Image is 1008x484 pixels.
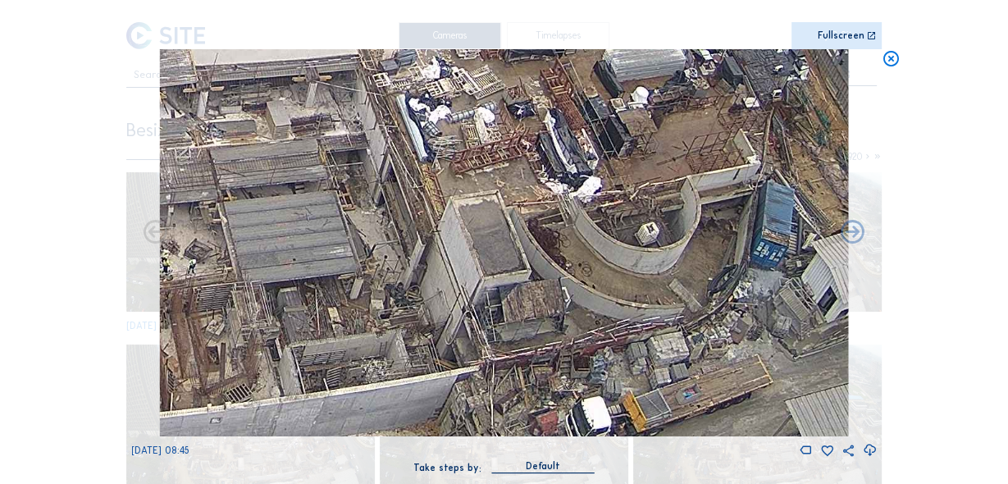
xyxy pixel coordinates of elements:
[141,218,170,247] i: Forward
[160,49,848,436] img: Image
[526,459,560,473] div: Default
[413,463,481,473] div: Take steps by:
[491,459,594,473] div: Default
[131,445,189,456] span: [DATE] 08:45
[838,218,867,247] i: Back
[818,31,864,42] div: Fullscreen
